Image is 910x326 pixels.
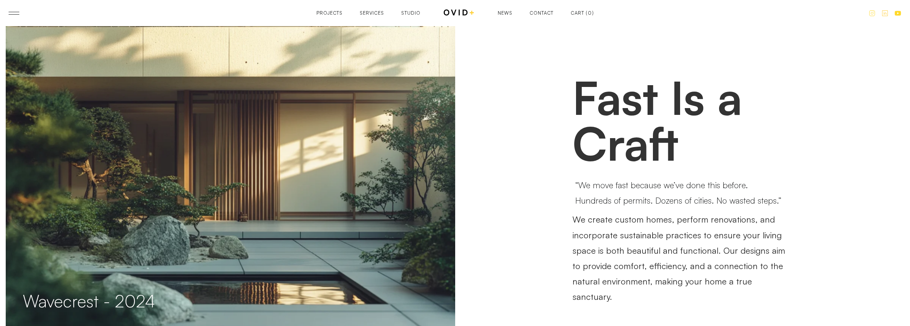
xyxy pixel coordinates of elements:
[588,11,592,15] div: 0
[586,11,587,15] div: (
[571,11,594,15] a: Open empty cart
[498,11,512,15] a: News
[572,212,787,305] p: We create custom homes, perform renovations, and incorporate sustainable practices to ensure your...
[572,69,742,172] strong: Fast Is a Craft
[571,11,584,15] div: Cart
[592,11,594,15] div: )
[401,11,420,15] a: Studio
[23,292,156,311] h2: Wavecrest - 2024
[530,11,554,15] a: Contact
[575,177,784,208] p: “We move fast because we’ve done this before. Hundreds of permits. Dozens of cities. No wasted st...
[316,11,343,15] a: Projects
[360,11,384,15] a: Services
